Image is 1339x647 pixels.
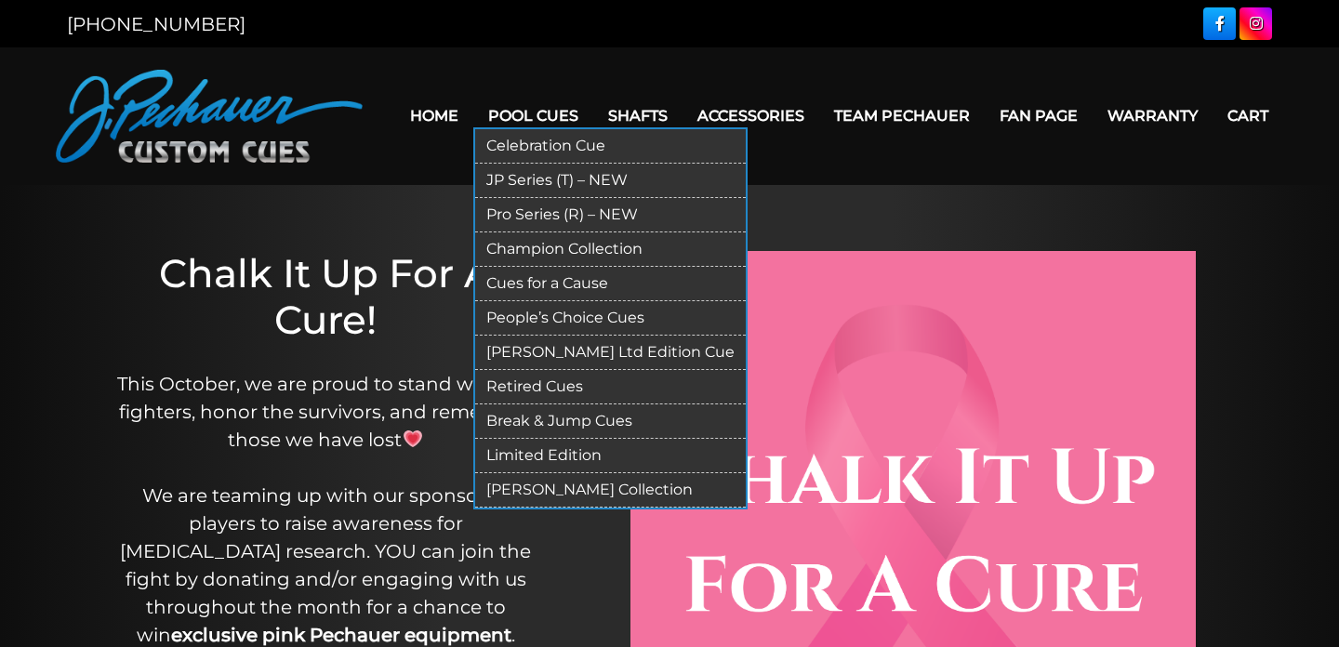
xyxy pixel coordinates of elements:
[475,404,746,439] a: Break & Jump Cues
[819,92,985,139] a: Team Pechauer
[475,439,746,473] a: Limited Edition
[171,624,511,646] strong: exclusive pink Pechauer equipment
[475,232,746,267] a: Champion Collection
[475,301,746,336] a: People’s Choice Cues
[683,92,819,139] a: Accessories
[475,370,746,404] a: Retired Cues
[985,92,1093,139] a: Fan Page
[404,429,422,448] img: 💗
[475,198,746,232] a: Pro Series (R) – NEW
[475,473,746,508] a: [PERSON_NAME] Collection
[475,164,746,198] a: JP Series (T) – NEW
[1093,92,1213,139] a: Warranty
[1213,92,1283,139] a: Cart
[473,92,593,139] a: Pool Cues
[56,70,363,163] img: Pechauer Custom Cues
[67,13,245,35] a: [PHONE_NUMBER]
[475,129,746,164] a: Celebration Cue
[395,92,473,139] a: Home
[593,92,683,139] a: Shafts
[110,250,541,344] h1: Chalk It Up For A Cure!
[475,267,746,301] a: Cues for a Cause
[475,336,746,370] a: [PERSON_NAME] Ltd Edition Cue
